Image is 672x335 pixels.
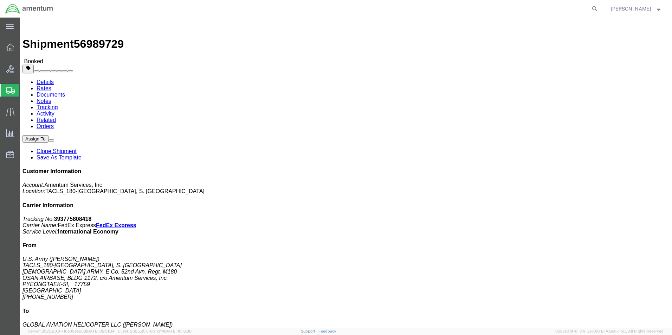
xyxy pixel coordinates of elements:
[5,4,53,14] img: logo
[164,329,192,333] span: [DATE] 10:16:38
[86,329,115,333] span: [DATE] 09:51:04
[555,328,664,334] span: Copyright © [DATE]-[DATE] Agistix Inc., All Rights Reserved
[611,5,651,13] span: Misuk Burger
[28,329,115,333] span: Server: 2025.20.0-710e05ee653
[20,18,672,328] iframe: FS Legacy Container
[318,329,336,333] a: Feedback
[301,329,318,333] a: Support
[610,5,663,13] button: [PERSON_NAME]
[118,329,192,333] span: Client: 2025.20.0-8b113f4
